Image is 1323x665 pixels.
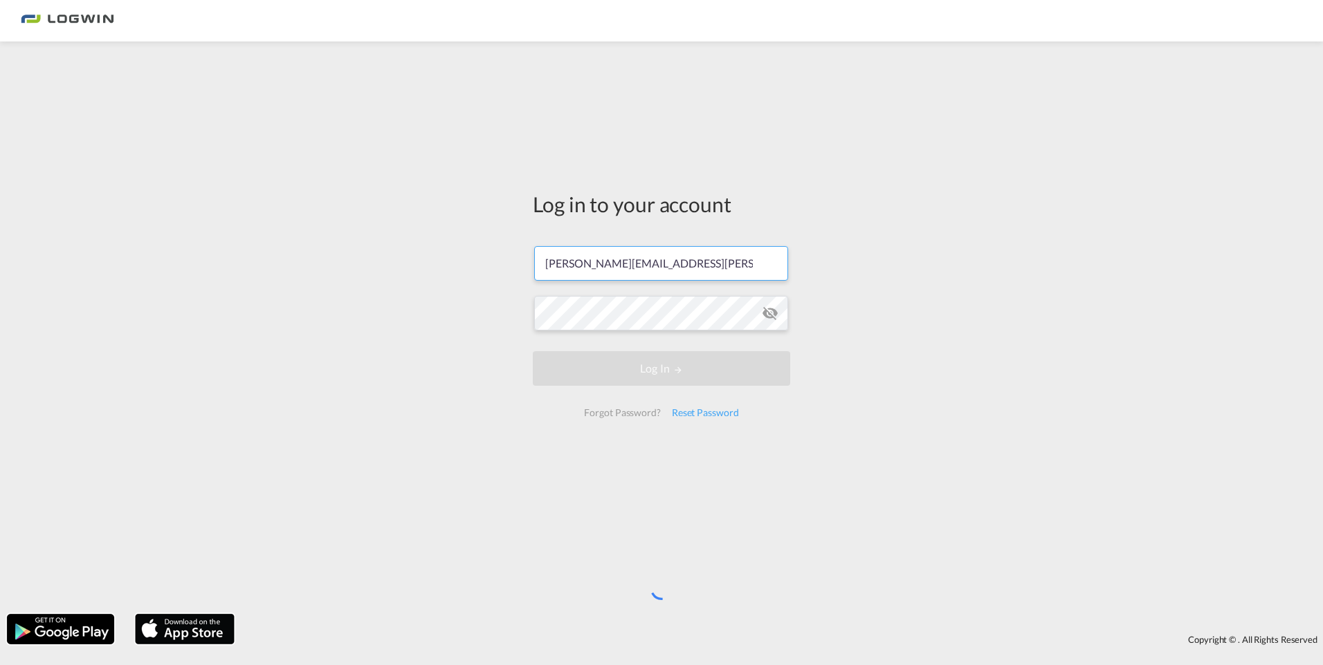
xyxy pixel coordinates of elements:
[6,612,116,646] img: google.png
[21,6,114,37] img: bc73a0e0d8c111efacd525e4c8ad7d32.png
[578,400,666,425] div: Forgot Password?
[533,189,790,218] div: Log in to your account
[534,246,788,281] input: Enter email/phone number
[134,612,236,646] img: apple.png
[666,400,745,425] div: Reset Password
[533,351,790,386] button: LOGIN
[241,628,1323,651] div: Copyright © . All Rights Reserved
[762,305,778,321] md-icon: icon-eye-off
